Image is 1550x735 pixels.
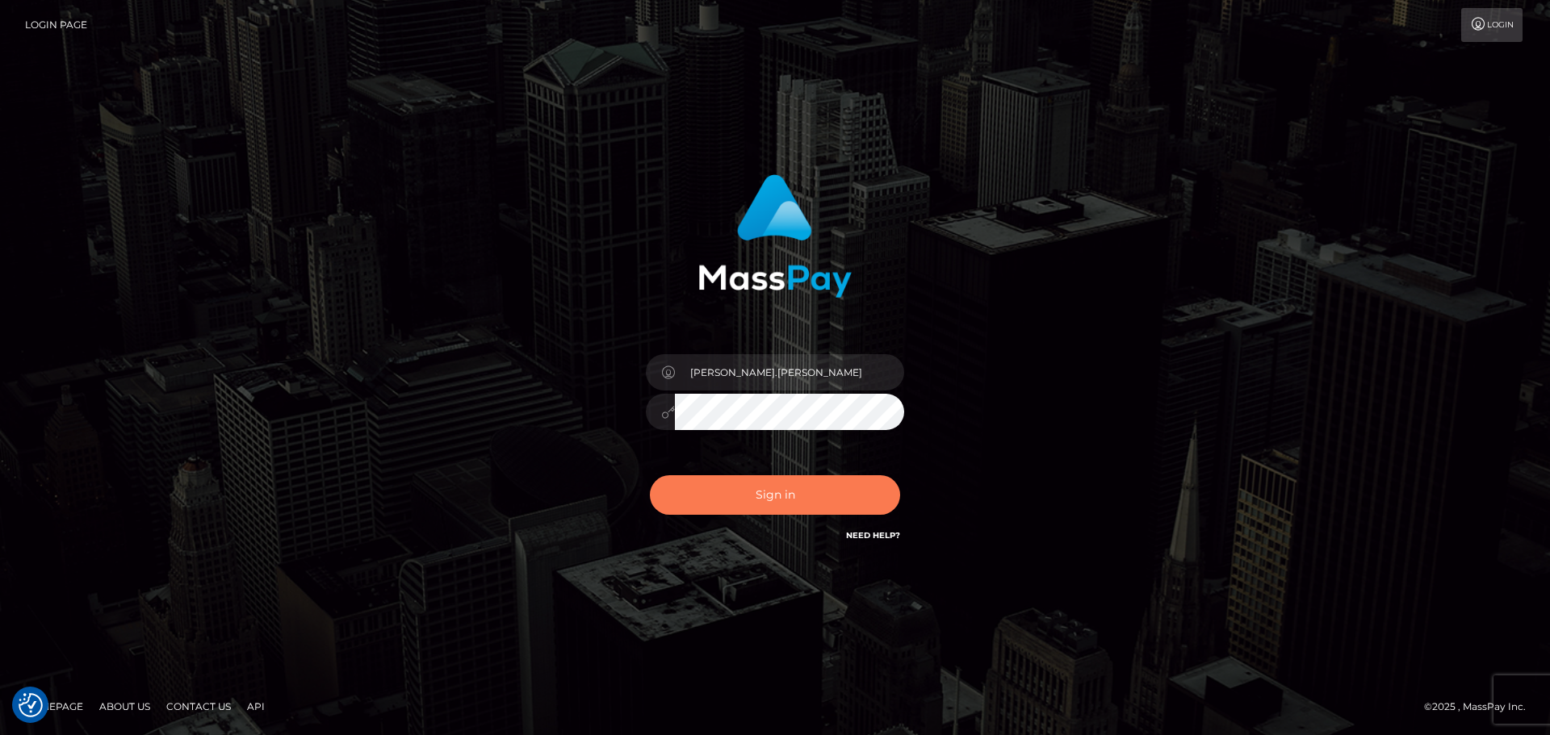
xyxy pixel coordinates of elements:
img: MassPay Login [698,174,852,298]
input: Username... [675,354,904,390]
a: API [241,694,271,719]
button: Consent Preferences [19,693,43,717]
a: Homepage [18,694,90,719]
a: About Us [93,694,157,719]
a: Login [1461,8,1523,42]
a: Contact Us [160,694,237,719]
div: © 2025 , MassPay Inc. [1424,698,1538,716]
button: Sign in [650,475,900,515]
img: Revisit consent button [19,693,43,717]
a: Login Page [25,8,87,42]
a: Need Help? [846,530,900,541]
